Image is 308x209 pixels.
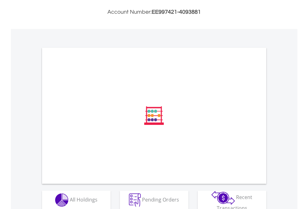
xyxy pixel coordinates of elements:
span: All Holdings [70,196,97,203]
img: transactions-zar-wht.png [211,191,235,205]
span: Pending Orders [142,196,179,203]
h3: Account Number: [42,8,266,17]
img: pending_instructions-wht.png [129,193,141,207]
img: holdings-wht.png [55,193,69,207]
span: EE997421-4093881 [152,9,201,15]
